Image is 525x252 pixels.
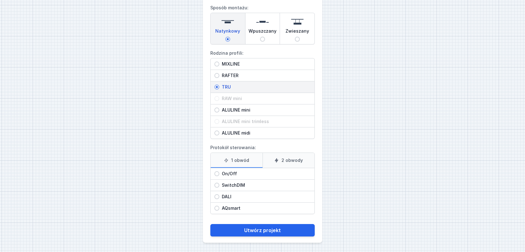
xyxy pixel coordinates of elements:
input: Wpuszczany [260,37,265,42]
span: On/Off [219,171,311,177]
label: Protokół sterowania: [210,143,315,214]
button: Utwórz projekt [210,224,315,236]
img: suspended.svg [291,16,304,28]
span: ALULINE mini [219,107,311,113]
img: surface.svg [221,16,234,28]
label: Rodzina profili: [210,48,315,139]
input: On/Off [214,171,219,176]
input: MIXLINE [214,62,219,66]
input: ALULINE mini [214,108,219,112]
input: AQsmart [214,206,219,211]
label: Sposób montażu: [210,3,315,44]
input: DALI [214,194,219,199]
span: DALI [219,194,311,200]
span: Natynkowy [215,28,240,37]
label: 1 obwód [211,153,262,168]
span: MIXLINE [219,61,311,67]
span: ALULINE midi [219,130,311,136]
input: ALULINE midi [214,131,219,135]
span: Wpuszczany [249,28,276,37]
img: recessed.svg [256,16,269,28]
input: Natynkowy [225,37,230,42]
span: AQsmart [219,205,311,211]
span: TRU [219,84,311,90]
input: Zwieszany [295,37,300,42]
input: TRU [214,85,219,89]
span: RAFTER [219,72,311,79]
input: SwitchDIM [214,183,219,188]
span: SwitchDIM [219,182,311,188]
label: 2 obwody [262,153,315,168]
input: RAFTER [214,73,219,78]
span: Zwieszany [285,28,309,37]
